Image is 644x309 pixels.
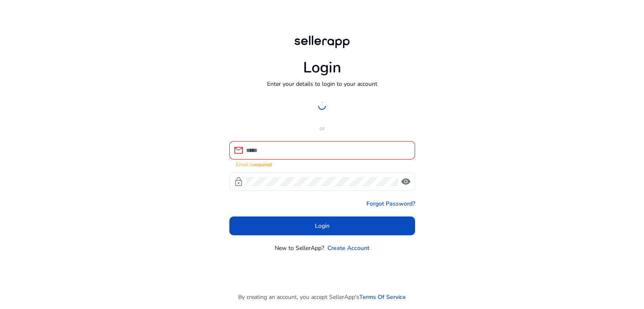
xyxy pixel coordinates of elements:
[275,244,324,252] p: New to SellerApp?
[229,124,415,133] p: or
[234,145,244,155] span: mail
[236,160,408,168] mat-error: Email is
[234,177,244,187] span: lock
[253,161,272,168] strong: required
[315,221,330,230] span: Login
[267,80,377,88] p: Enter your details to login to your account
[303,59,341,77] h1: Login
[359,293,406,301] a: Terms Of Service
[229,216,415,235] button: Login
[401,177,411,187] span: visibility
[327,244,369,252] a: Create Account
[366,199,415,208] a: Forgot Password?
